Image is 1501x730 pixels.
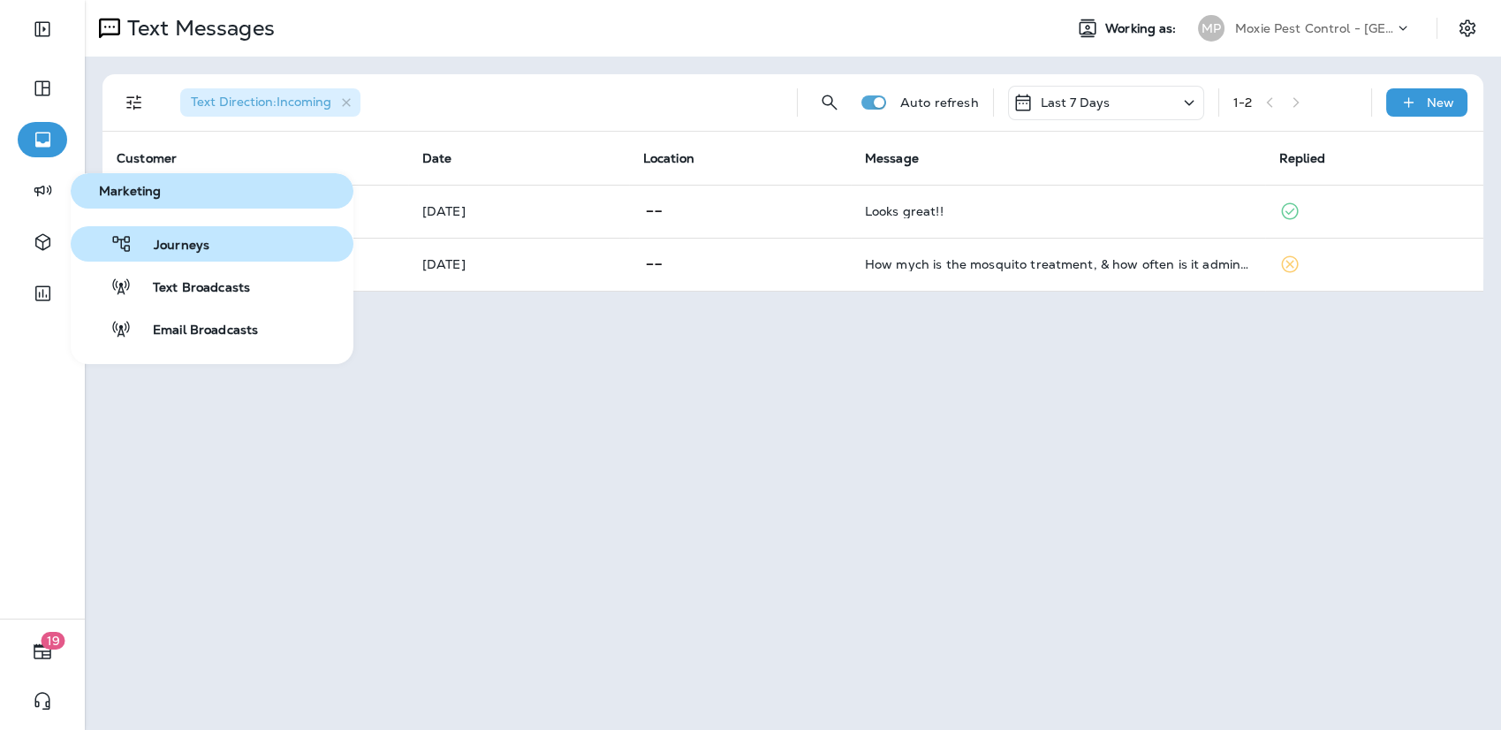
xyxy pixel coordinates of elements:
span: Date [422,150,452,166]
span: Working as: [1105,21,1180,36]
button: Expand Sidebar [18,11,67,47]
div: MP [1198,15,1224,42]
button: Marketing [71,173,353,209]
span: Text Direction : Incoming [191,94,331,110]
span: Replied [1279,150,1325,166]
div: How mych is the mosquito treatment, & how often is it administered? I WILL need an INDUSTRIAL str... [865,257,1251,271]
p: Aug 29, 2025 01:24 AM [422,257,615,271]
span: Customer [117,150,177,166]
span: Message [865,150,919,166]
p: Auto refresh [900,95,979,110]
span: Email Broadcasts [132,323,258,339]
button: Filters [117,85,152,120]
button: Journeys [71,226,353,262]
div: Looks great!! [865,204,1251,218]
button: Text Broadcasts [71,269,353,304]
p: New [1427,95,1454,110]
p: Aug 29, 2025 09:53 AM [422,204,615,218]
span: Location [643,150,694,166]
button: Settings [1452,12,1483,44]
span: Marketing [78,184,346,199]
div: 1 - 2 [1233,95,1252,110]
span: Journeys [133,238,209,255]
p: Text Messages [120,15,275,42]
button: Search Messages [812,85,847,120]
button: Email Broadcasts [71,311,353,346]
span: Text Broadcasts [132,280,250,297]
p: Moxie Pest Control - [GEOGRAPHIC_DATA] [1235,21,1394,35]
p: Last 7 Days [1041,95,1111,110]
span: 19 [42,632,65,650]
